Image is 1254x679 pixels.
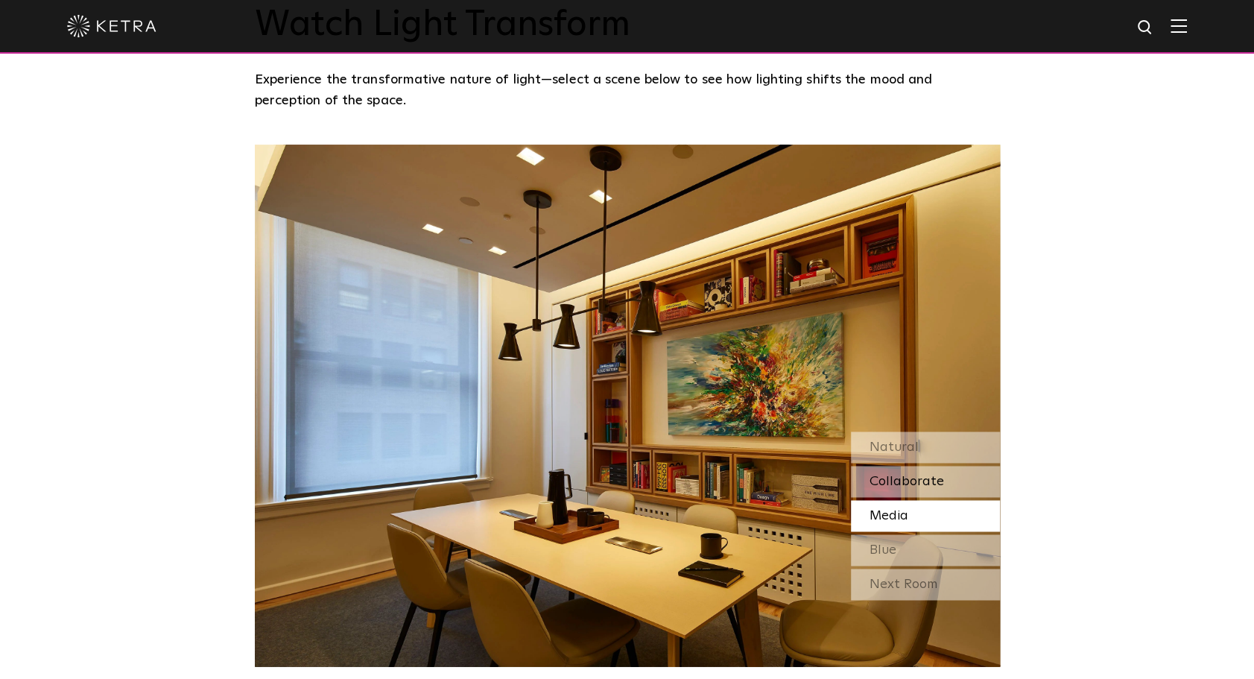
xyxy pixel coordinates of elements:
[1171,19,1187,33] img: Hamburger%20Nav.svg
[870,543,896,557] span: Blue
[255,69,992,112] p: Experience the transformative nature of light—select a scene below to see how lighting shifts the...
[870,440,919,454] span: Natural
[870,509,908,522] span: Media
[1136,19,1155,37] img: search icon
[870,475,944,488] span: Collaborate
[851,569,1000,600] div: Next Room
[255,145,1000,666] img: SS-Desktop-CEC-03
[67,15,156,37] img: ketra-logo-2019-white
